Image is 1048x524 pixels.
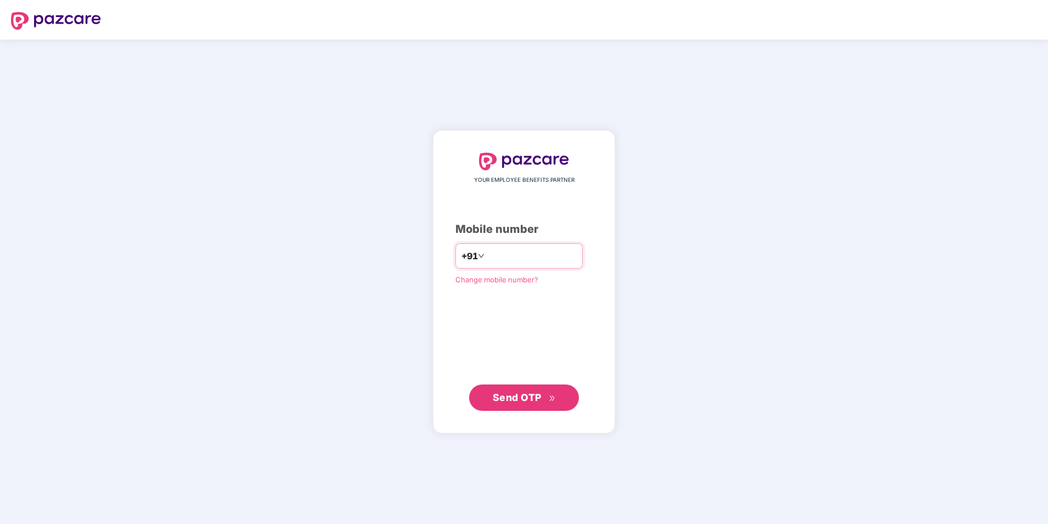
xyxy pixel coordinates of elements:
[549,395,556,402] span: double-right
[461,249,478,263] span: +91
[11,12,101,30] img: logo
[455,221,593,238] div: Mobile number
[469,384,579,411] button: Send OTPdouble-right
[455,275,538,284] a: Change mobile number?
[479,153,569,170] img: logo
[478,253,484,259] span: down
[474,176,574,185] span: YOUR EMPLOYEE BENEFITS PARTNER
[493,392,542,403] span: Send OTP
